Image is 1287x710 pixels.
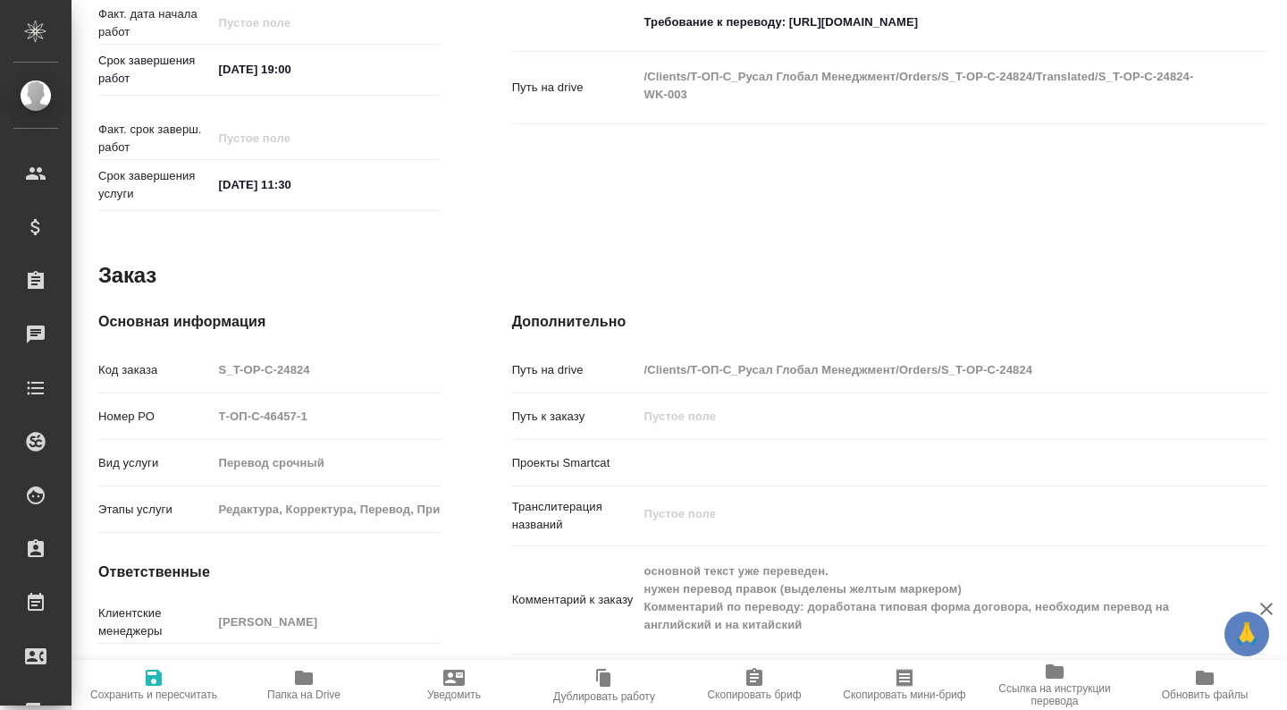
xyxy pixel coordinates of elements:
input: Пустое поле [638,357,1205,383]
p: Клиентские менеджеры [98,604,213,640]
span: Папка на Drive [267,689,341,701]
textarea: основной текст уже переведен. нужен перевод правок (выделены желтым маркером) Комментарий по пере... [638,556,1205,640]
input: ✎ Введи что-нибудь [213,56,369,82]
button: Сохранить и пересчитать [79,660,229,710]
input: Пустое поле [213,609,441,635]
p: Менеджеры верстки [98,658,213,676]
p: Факт. срок заверш. работ [98,121,213,156]
button: 🙏 [1224,612,1269,656]
span: Обновить файлы [1162,689,1249,701]
input: Пустое поле [213,357,441,383]
input: ✎ Введи что-нибудь [213,172,369,198]
span: Скопировать бриф [707,689,801,701]
span: Дублировать работу [553,690,655,703]
input: Пустое поле [213,10,369,36]
input: Пустое поле [213,125,369,151]
input: Пустое поле [213,403,441,429]
button: Обновить файлы [1130,660,1280,710]
h4: Ответственные [98,562,441,583]
span: Уведомить [427,689,481,701]
p: Проекты Smartcat [512,454,638,472]
p: Путь на drive [512,361,638,379]
p: Вид услуги [98,454,213,472]
p: Факт. дата начала работ [98,5,213,41]
p: Путь на drive [512,79,638,97]
p: Код заказа [98,361,213,379]
input: Пустое поле [213,654,441,680]
h4: Дополнительно [512,311,1267,333]
p: Этапы услуги [98,501,213,519]
span: Скопировать мини-бриф [843,689,965,701]
h4: Основная информация [98,311,441,333]
p: Путь к заказу [512,408,638,426]
p: Срок завершения услуги [98,167,213,203]
span: Ссылка на инструкции перевода [990,682,1119,707]
button: Скопировать мини-бриф [829,660,980,710]
button: Скопировать бриф [679,660,829,710]
textarea: /Clients/Т-ОП-С_Русал Глобал Менеджмент/Orders/S_T-OP-C-24824/Translated/S_T-OP-C-24824-WK-003 [638,62,1205,110]
input: Пустое поле [638,403,1205,429]
p: Срок завершения работ [98,52,213,88]
input: Пустое поле [213,496,441,522]
p: Комментарий к заказу [512,591,638,609]
p: Транслитерация названий [512,498,638,534]
span: Сохранить и пересчитать [90,689,217,701]
button: Ссылка на инструкции перевода [980,660,1130,710]
input: Пустое поле [213,450,441,476]
span: 🙏 [1232,615,1262,653]
button: Папка на Drive [229,660,379,710]
p: Номер РО [98,408,213,426]
button: Дублировать работу [529,660,679,710]
button: Уведомить [379,660,529,710]
h2: Заказ [98,261,156,290]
